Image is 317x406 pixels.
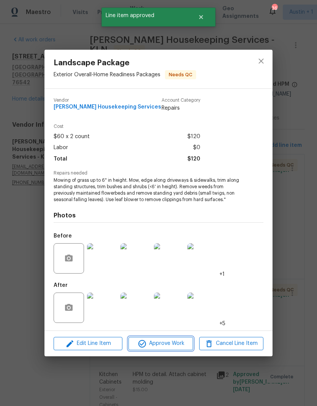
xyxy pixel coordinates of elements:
[54,337,122,350] button: Edit Line Item
[54,154,67,165] span: Total
[219,320,225,327] span: +5
[54,233,72,239] h5: Before
[54,212,263,219] h4: Photos
[54,104,161,110] span: [PERSON_NAME] Housekeeping Services
[166,71,195,79] span: Needs QC
[101,8,189,24] span: Line item approved
[54,59,196,67] span: Landscape Package
[54,171,263,176] span: Repairs needed
[54,142,68,153] span: Labor
[252,52,270,70] button: close
[54,124,200,129] span: Cost
[54,72,160,77] span: Exterior Overall - Home Readiness Packages
[162,104,200,112] span: Repairs
[128,337,193,350] button: Approve Work
[272,5,277,12] div: 36
[199,337,263,350] button: Cancel Line Item
[56,339,120,348] span: Edit Line Item
[54,177,243,203] span: Mowing of grass up to 6" in height. Mow, edge along driveways & sidewalks, trim along standing st...
[54,131,90,142] span: $60 x 2 count
[54,283,68,288] h5: After
[193,142,200,153] span: $0
[187,131,200,142] span: $120
[219,271,225,278] span: +1
[187,154,200,165] span: $120
[201,339,261,348] span: Cancel Line Item
[54,98,161,103] span: Vendor
[162,98,200,103] span: Account Category
[131,339,190,348] span: Approve Work
[189,9,214,25] button: Close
